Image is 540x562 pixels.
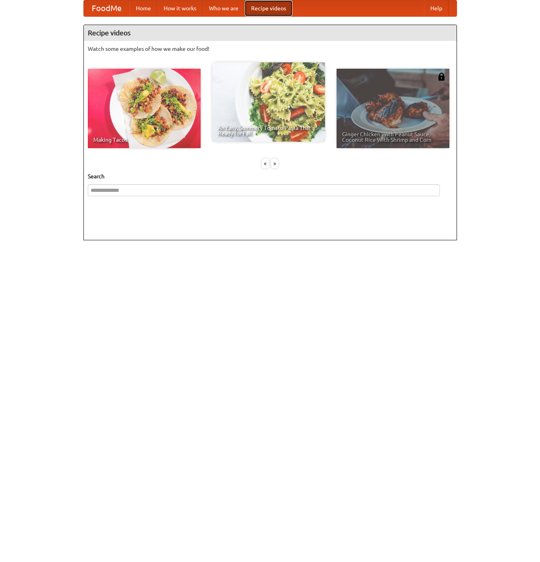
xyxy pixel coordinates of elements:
a: Recipe videos [245,0,292,16]
a: Who we are [203,0,245,16]
span: Making Tacos [93,137,195,143]
a: Help [424,0,449,16]
a: Making Tacos [88,69,201,148]
h4: Recipe videos [84,25,457,41]
a: Home [130,0,157,16]
a: FoodMe [84,0,130,16]
a: An Easy, Summery Tomato Pasta That's Ready for Fall [212,62,325,142]
div: « [262,158,269,168]
a: How it works [157,0,203,16]
h5: Search [88,172,453,180]
img: 483408.png [437,73,445,81]
div: » [271,158,278,168]
span: An Easy, Summery Tomato Pasta That's Ready for Fall [218,125,319,136]
p: Watch some examples of how we make our food! [88,45,453,53]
